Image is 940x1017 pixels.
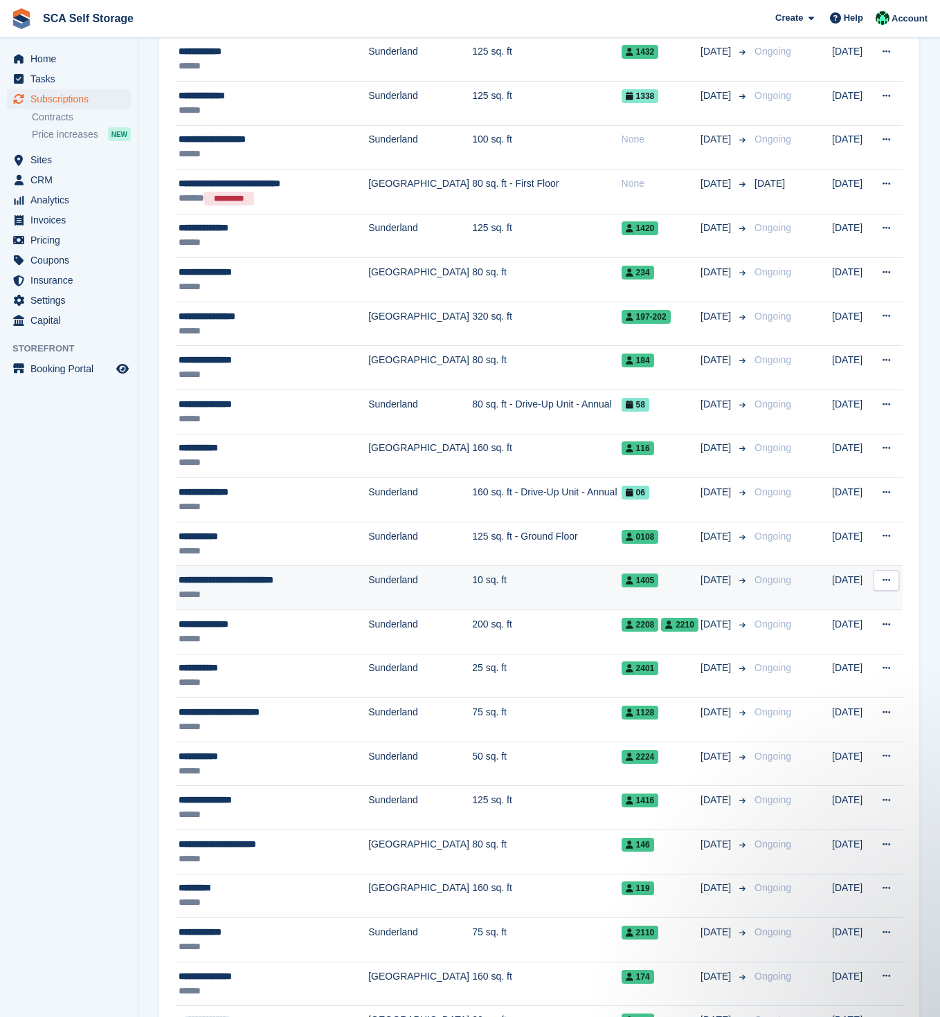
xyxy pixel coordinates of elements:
td: Sunderland [368,654,472,698]
span: Ongoing [754,971,791,982]
td: [DATE] [832,654,873,698]
span: [DATE] [701,925,734,940]
span: [DATE] [701,969,734,984]
td: [GEOGRAPHIC_DATA] [368,830,472,874]
td: Sunderland [368,566,472,610]
a: Preview store [114,360,131,377]
td: [DATE] [832,786,873,830]
span: Ongoing [754,311,791,322]
a: menu [7,49,131,68]
td: [DATE] [832,478,873,522]
span: [DATE] [701,265,734,280]
span: Storefront [12,342,138,356]
span: [DATE] [701,176,734,191]
span: [DATE] [701,661,734,675]
td: [GEOGRAPHIC_DATA] [368,169,472,214]
span: [DATE] [701,485,734,500]
span: [DATE] [701,529,734,544]
span: 1338 [622,89,659,103]
span: Ongoing [754,706,791,717]
td: 125 sq. ft - Ground Floor [472,522,621,566]
span: Ongoing [754,266,791,277]
span: 1416 [622,794,659,807]
span: Insurance [30,271,114,290]
a: menu [7,359,131,378]
span: Analytics [30,190,114,210]
td: [GEOGRAPHIC_DATA] [368,434,472,478]
span: [DATE] [701,397,734,412]
td: Sunderland [368,81,472,125]
td: 125 sq. ft [472,214,621,258]
td: 10 sq. ft [472,566,621,610]
span: Ongoing [754,90,791,101]
span: Ongoing [754,662,791,673]
span: 146 [622,838,654,852]
span: [DATE] [701,705,734,720]
span: 06 [622,486,649,500]
span: 1420 [622,221,659,235]
td: [DATE] [832,610,873,654]
td: 80 sq. ft [472,346,621,390]
span: Ongoing [754,619,791,630]
td: [DATE] [832,346,873,390]
span: 58 [622,398,649,412]
td: [DATE] [832,125,873,169]
td: [GEOGRAPHIC_DATA] [368,874,472,918]
a: menu [7,271,131,290]
a: Contracts [32,111,131,124]
span: Help [844,11,863,25]
span: [DATE] [701,441,734,455]
a: Price increases NEW [32,127,131,142]
div: None [622,176,701,191]
span: [DATE] [701,881,734,895]
img: Ross Chapman [876,11,889,25]
td: 160 sq. ft [472,962,621,1006]
span: Ongoing [754,574,791,585]
span: [DATE] [701,132,734,147]
td: [DATE] [832,302,873,346]
div: None [622,132,701,147]
span: 2208 [622,618,659,632]
td: 100 sq. ft [472,125,621,169]
td: [DATE] [832,37,873,82]
span: Pricing [30,230,114,250]
td: [DATE] [832,214,873,258]
span: Ongoing [754,486,791,497]
span: 2110 [622,926,659,940]
span: Tasks [30,69,114,89]
td: [DATE] [832,962,873,1006]
span: Ongoing [754,134,791,145]
span: Ongoing [754,222,791,233]
span: Capital [30,311,114,330]
td: 80 sq. ft - Drive-Up Unit - Annual [472,390,621,434]
td: [GEOGRAPHIC_DATA] [368,962,472,1006]
span: Invoices [30,210,114,230]
span: [DATE] [701,837,734,852]
td: 75 sq. ft [472,918,621,962]
td: Sunderland [368,742,472,786]
td: [DATE] [832,258,873,302]
span: [DATE] [701,309,734,324]
a: menu [7,190,131,210]
td: 125 sq. ft [472,786,621,830]
span: 119 [622,881,654,895]
td: [DATE] [832,874,873,918]
span: 116 [622,441,654,455]
td: [DATE] [832,830,873,874]
td: Sunderland [368,786,472,830]
span: [DATE] [701,749,734,764]
span: Ongoing [754,839,791,850]
td: [GEOGRAPHIC_DATA] [368,302,472,346]
span: Settings [30,291,114,310]
span: CRM [30,170,114,190]
span: Home [30,49,114,68]
span: [DATE] [701,353,734,367]
span: 2210 [661,618,698,632]
span: Ongoing [754,751,791,762]
td: 125 sq. ft [472,37,621,82]
a: SCA Self Storage [37,7,139,30]
a: menu [7,170,131,190]
span: 1432 [622,45,659,59]
td: Sunderland [368,125,472,169]
span: Subscriptions [30,89,114,109]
